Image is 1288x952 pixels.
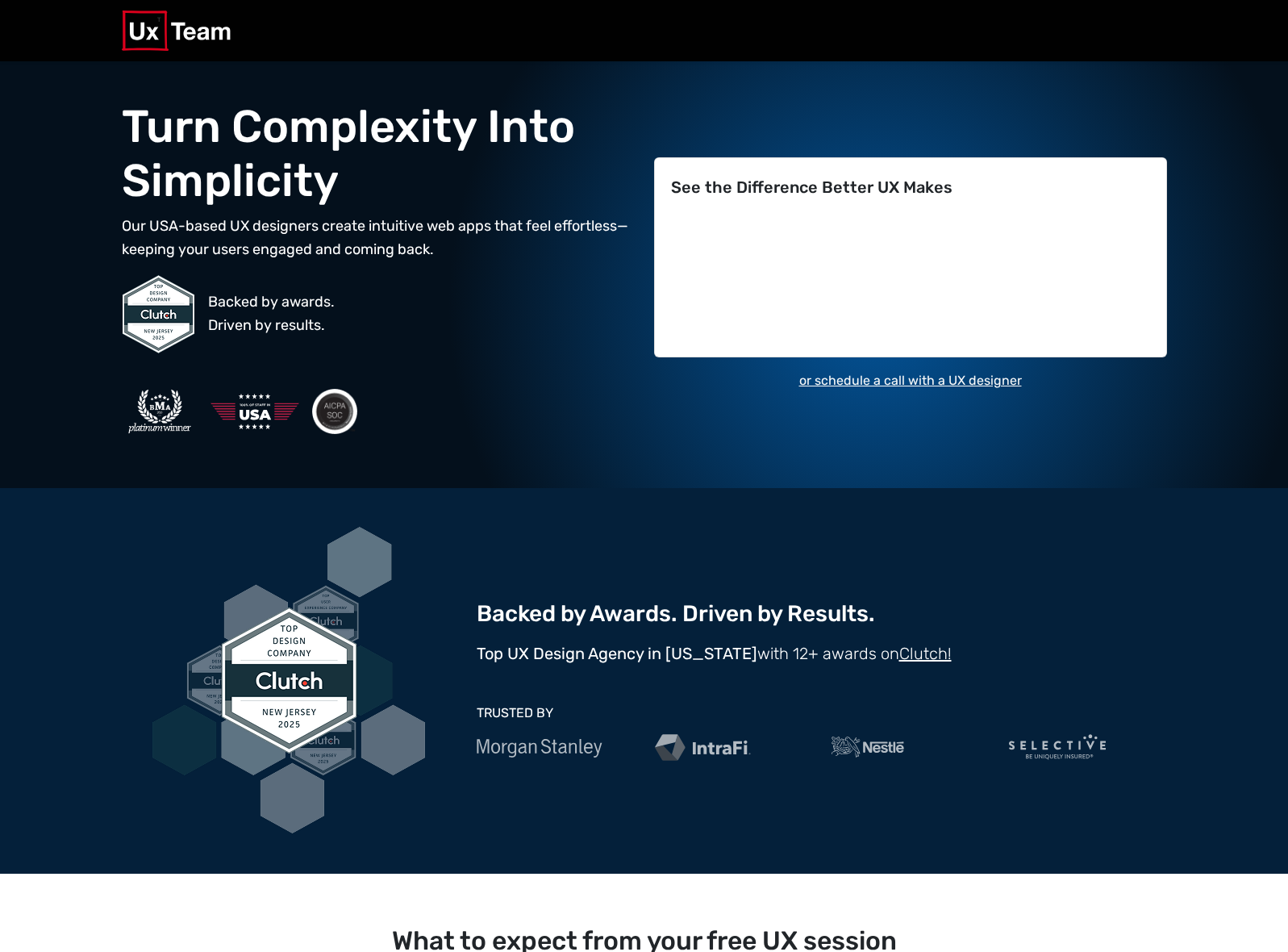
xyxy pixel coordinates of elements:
[477,600,1167,628] h2: Backed by Awards. Driven by Results.
[122,274,195,354] img: Top Design Company on Clutch
[477,641,1167,666] p: with 12+ awards on
[477,644,757,663] strong: Top UX Design Agency in [US_STATE]
[208,290,335,337] p: Backed by awards. Driven by results.
[122,387,198,436] img: BMA Platnimum Winner
[477,705,1167,720] h3: TRUSTED BY
[654,733,751,761] img: IntraFi
[832,737,904,758] img: Nestle
[671,223,1150,344] iframe: Form 0
[122,215,635,261] p: Our USA-based UX designers create intuitive web apps that feel effortless—keeping your users enga...
[671,177,1150,197] h2: See the Difference Better UX Makes
[799,373,1022,388] a: or schedule a call with a UX designer
[122,100,635,208] h2: Turn Complexity Into Simplicity
[477,738,602,758] img: Morgan
[1009,734,1106,760] img: Selective
[152,527,427,835] img: USA Award
[122,10,231,51] img: UX Team
[312,389,357,434] img: AICPA SOC
[899,644,952,663] a: Clutch!
[210,374,299,449] img: 100% of staff in the USA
